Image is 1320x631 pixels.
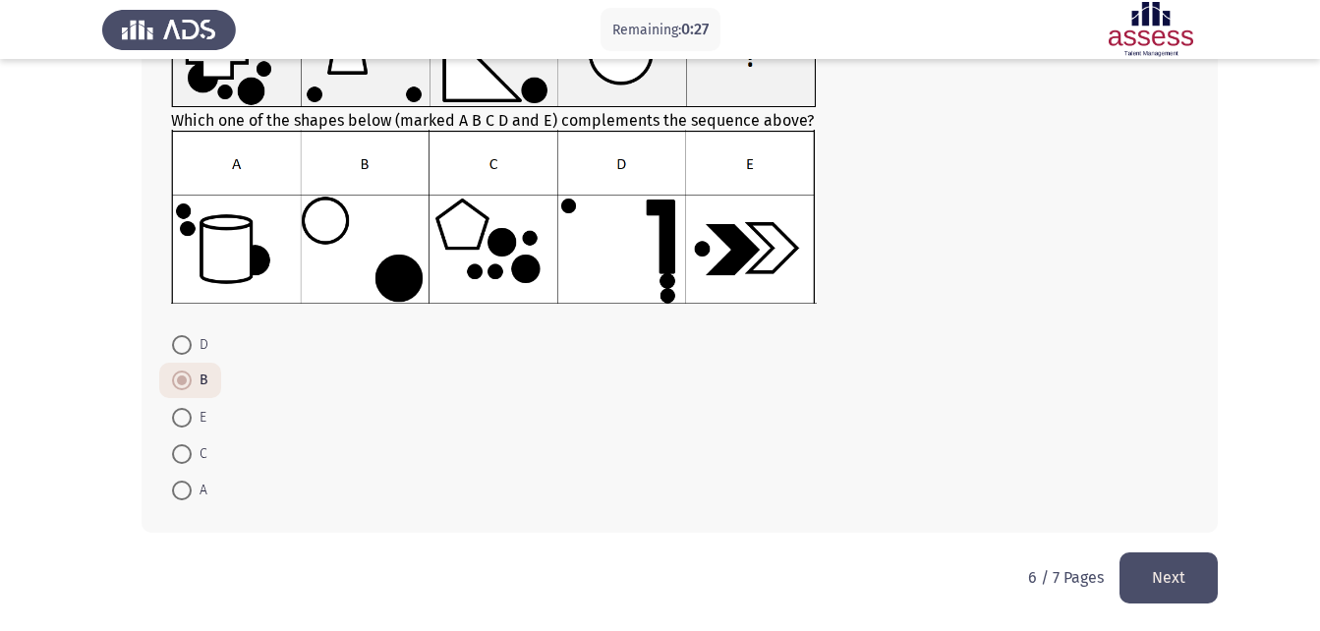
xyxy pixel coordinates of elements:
[192,479,207,502] span: A
[102,2,236,57] img: Assess Talent Management logo
[681,20,709,38] span: 0:27
[192,406,206,430] span: E
[192,442,207,466] span: C
[192,369,208,392] span: B
[1084,2,1218,57] img: Assessment logo of Assessment En (Focus & 16PD)
[612,18,709,42] p: Remaining:
[1119,552,1218,602] button: load next page
[192,333,208,357] span: D
[171,130,817,304] img: UkFYYV8wODRfQi5wbmcxNjkxMzI0MjIwMzM5.png
[1028,568,1104,587] p: 6 / 7 Pages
